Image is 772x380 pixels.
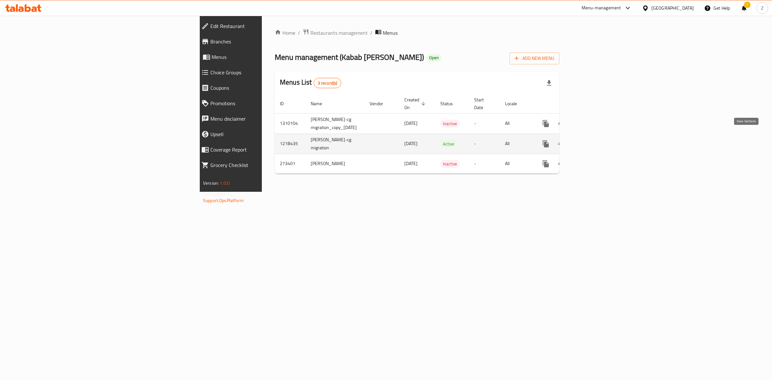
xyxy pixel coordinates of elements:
[210,146,324,153] span: Coverage Report
[554,116,569,131] button: Change Status
[311,100,330,107] span: Name
[210,22,324,30] span: Edit Restaurant
[306,113,364,134] td: [PERSON_NAME]-cg migration_copy_[DATE]
[275,50,424,64] span: Menu management ( Kabab [PERSON_NAME] )
[500,113,533,134] td: All
[212,53,324,61] span: Menus
[505,100,525,107] span: Locale
[538,136,554,152] button: more
[651,5,694,12] div: [GEOGRAPHIC_DATA]
[303,29,368,37] a: Restaurants management
[538,116,554,131] button: more
[554,136,569,152] button: Change Status
[203,190,233,198] span: Get support on:
[404,96,427,111] span: Created On
[196,96,329,111] a: Promotions
[469,154,500,173] td: -
[196,34,329,49] a: Branches
[404,159,418,168] span: [DATE]
[500,154,533,173] td: All
[203,196,244,205] a: Support.OpsPlatform
[196,49,329,65] a: Menus
[275,29,559,37] nav: breadcrumb
[510,52,559,64] button: Add New Menu
[370,29,372,37] li: /
[533,94,605,114] th: Actions
[280,78,341,88] h2: Menus List
[210,38,324,45] span: Branches
[210,161,324,169] span: Grocery Checklist
[582,4,621,12] div: Menu-management
[310,29,368,37] span: Restaurants management
[196,111,329,126] a: Menu disclaimer
[210,115,324,123] span: Menu disclaimer
[203,179,219,187] span: Version:
[761,5,764,12] span: Z
[196,157,329,173] a: Grocery Checklist
[469,134,500,154] td: -
[404,139,418,148] span: [DATE]
[541,75,557,91] div: Export file
[314,80,341,86] span: 3 record(s)
[210,99,324,107] span: Promotions
[440,140,457,148] span: Active
[440,120,460,127] span: Inactive
[314,78,342,88] div: Total records count
[210,130,324,138] span: Upsell
[554,156,569,171] button: Change Status
[427,55,441,60] span: Open
[196,65,329,80] a: Choice Groups
[280,100,292,107] span: ID
[275,94,605,174] table: enhanced table
[440,160,460,168] span: Inactive
[196,142,329,157] a: Coverage Report
[515,54,554,62] span: Add New Menu
[427,54,441,62] div: Open
[220,179,230,187] span: 1.0.0
[474,96,492,111] span: Start Date
[404,119,418,127] span: [DATE]
[210,69,324,76] span: Choice Groups
[500,134,533,154] td: All
[306,134,364,154] td: [PERSON_NAME]-cg migration
[196,126,329,142] a: Upsell
[196,18,329,34] a: Edit Restaurant
[538,156,554,171] button: more
[306,154,364,173] td: [PERSON_NAME]
[440,100,461,107] span: Status
[370,100,391,107] span: Vendor
[469,113,500,134] td: -
[196,80,329,96] a: Coupons
[210,84,324,92] span: Coupons
[383,29,398,37] span: Menus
